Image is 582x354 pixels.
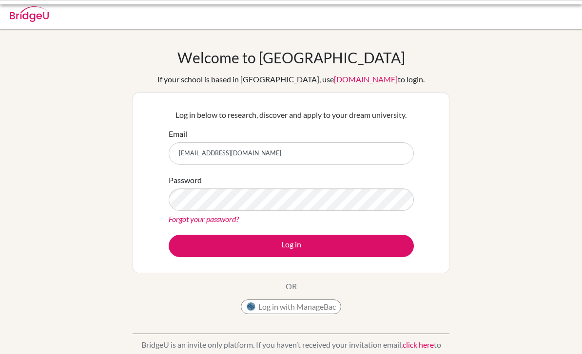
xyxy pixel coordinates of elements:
img: Bridge-U [10,6,49,22]
div: If your school is based in [GEOGRAPHIC_DATA], use to login. [157,74,425,85]
p: Log in below to research, discover and apply to your dream university. [169,109,414,121]
a: Forgot your password? [169,214,239,224]
label: Password [169,174,202,186]
a: click here [403,340,434,349]
button: Log in with ManageBac [241,299,341,314]
label: Email [169,128,187,140]
h1: Welcome to [GEOGRAPHIC_DATA] [177,49,405,66]
button: Log in [169,235,414,257]
p: OR [286,280,297,292]
a: [DOMAIN_NAME] [334,75,398,84]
